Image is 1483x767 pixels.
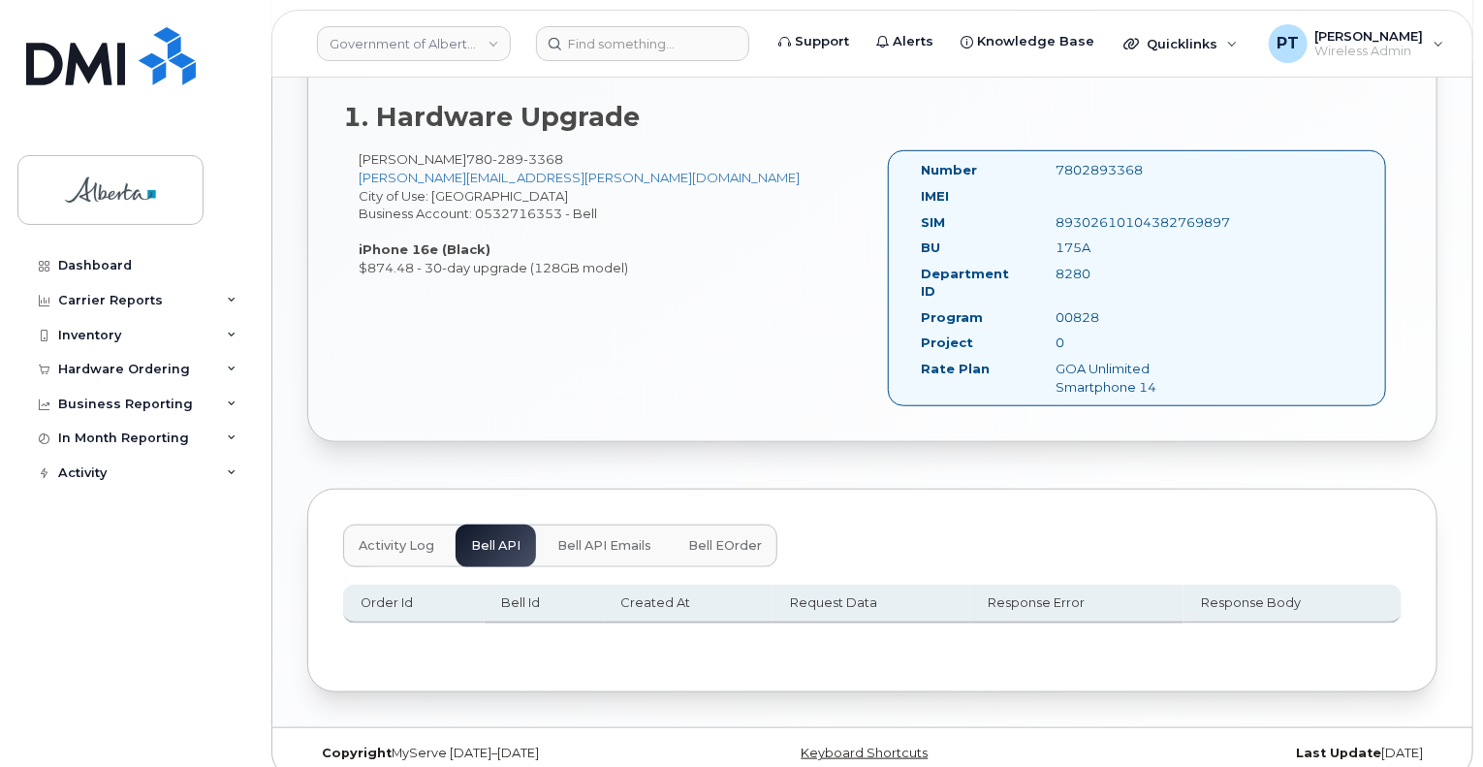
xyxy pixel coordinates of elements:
[604,585,773,623] th: Created At
[1042,239,1231,257] div: 175A
[921,161,977,179] label: Number
[1042,308,1231,327] div: 00828
[863,22,947,61] a: Alerts
[359,170,800,185] a: [PERSON_NAME][EMAIL_ADDRESS][PERSON_NAME][DOMAIN_NAME]
[921,239,940,257] label: BU
[343,101,640,133] strong: 1. Hardware Upgrade
[1315,28,1424,44] span: [PERSON_NAME]
[947,22,1108,61] a: Knowledge Base
[557,538,651,554] span: Bell API Emails
[801,746,928,760] a: Keyboard Shortcuts
[1255,24,1458,63] div: Penny Tse
[317,26,511,61] a: Government of Alberta (GOA)
[1183,585,1402,623] th: Response Body
[359,241,490,257] strong: iPhone 16e (Black)
[921,360,990,378] label: Rate Plan
[1042,161,1231,179] div: 7802893368
[1042,334,1231,352] div: 0
[307,746,684,761] div: MyServe [DATE]–[DATE]
[688,538,762,554] span: Bell eOrder
[343,150,872,276] div: [PERSON_NAME] City of Use: [GEOGRAPHIC_DATA] Business Account: 0532716353 - Bell $874.48 - 30-day...
[1296,746,1381,760] strong: Last Update
[773,585,970,623] th: Request Data
[1147,36,1217,51] span: Quicklinks
[795,32,849,51] span: Support
[359,538,434,554] span: Activity Log
[921,308,983,327] label: Program
[921,187,949,206] label: IMEI
[523,151,563,167] span: 3368
[322,746,392,760] strong: Copyright
[977,32,1094,51] span: Knowledge Base
[485,585,604,623] th: Bell Id
[893,32,933,51] span: Alerts
[536,26,749,61] input: Find something...
[921,334,973,352] label: Project
[765,22,863,61] a: Support
[1042,213,1231,232] div: 89302610104382769897
[970,585,1183,623] th: Response Error
[492,151,523,167] span: 289
[921,265,1027,301] label: Department ID
[466,151,563,167] span: 780
[1315,44,1424,59] span: Wireless Admin
[1060,746,1437,761] div: [DATE]
[1277,32,1299,55] span: PT
[1042,265,1231,283] div: 8280
[1042,360,1231,396] div: GOA Unlimited Smartphone 14
[921,213,945,232] label: SIM
[343,585,485,623] th: Order Id
[1110,24,1251,63] div: Quicklinks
